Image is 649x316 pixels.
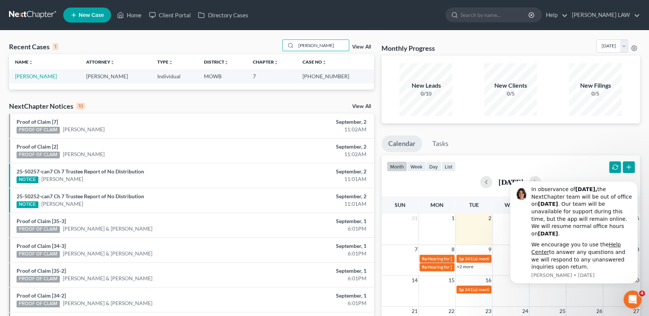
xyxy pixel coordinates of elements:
a: Directory Cases [194,8,252,22]
span: Sun [394,202,405,208]
div: September, 1 [255,292,366,299]
span: 31 [411,214,418,223]
div: PROOF OF CLAIM [17,152,60,158]
span: 2 [488,214,492,223]
div: New Leads [400,81,452,90]
div: New Clients [484,81,537,90]
div: 0/5 [569,90,622,97]
a: View All [352,104,371,109]
span: 1p [459,256,464,261]
td: Individual [151,69,198,83]
span: 341(a) meeting for [PERSON_NAME] [465,256,537,261]
button: week [407,161,426,172]
a: View All [352,44,371,50]
a: Proof of Claim [35-3] [17,218,66,224]
a: [PERSON_NAME] & [PERSON_NAME] [63,275,152,282]
span: Hearing for [PERSON_NAME] [427,264,486,270]
a: Home [113,8,145,22]
span: 8 [451,245,455,254]
i: unfold_more [110,60,115,65]
span: 26 [595,307,603,316]
a: [PERSON_NAME] [41,200,83,208]
a: [PERSON_NAME] [63,150,105,158]
i: unfold_more [274,60,278,65]
div: 11:02AM [255,150,366,158]
div: 11:02AM [255,126,366,133]
a: [PERSON_NAME] LAW [568,8,640,22]
div: 0/10 [400,90,452,97]
div: NOTICE [17,176,38,183]
div: 6:01PM [255,299,366,307]
a: Districtunfold_more [204,59,229,65]
a: [PERSON_NAME] [41,175,83,183]
td: [PHONE_NUMBER] [296,69,374,83]
span: Hearing for [PERSON_NAME] [427,256,486,261]
iframe: Intercom live chat [623,290,641,308]
div: 0/5 [484,90,537,97]
span: Tue [469,202,479,208]
a: Proof of Claim [2] [17,143,58,150]
span: New Case [79,12,104,18]
div: PROOF OF CLAIM [17,127,60,134]
a: [PERSON_NAME] & [PERSON_NAME] [63,299,152,307]
span: 9 [488,245,492,254]
div: 6:01PM [255,225,366,232]
i: unfold_more [322,60,327,65]
i: unfold_more [169,60,173,65]
i: unfold_more [224,60,229,65]
div: PROOF OF CLAIM [17,276,60,283]
div: NOTICE [17,201,38,208]
a: Calendar [381,135,422,152]
span: 9a [422,264,427,270]
a: Client Portal [145,8,194,22]
div: Recent Cases [9,42,58,51]
div: 6:01PM [255,250,366,257]
div: 1 [53,43,58,50]
span: 1 [451,214,455,223]
a: [PERSON_NAME] & [PERSON_NAME] [63,225,152,232]
span: 1p [459,287,464,292]
span: 14 [411,276,418,285]
a: Proof of Claim [35-2] [17,267,66,274]
div: September, 2 [255,193,366,200]
a: 25-50257-can7 Ch 7 Trustee Report of No Distribution [17,168,144,175]
a: Proof of Claim [7] [17,118,58,125]
iframe: Intercom notifications message [499,174,649,288]
div: September, 1 [255,217,366,225]
div: PROOF OF CLAIM [17,251,60,258]
div: 10 [76,103,85,109]
a: Typeunfold_more [157,59,173,65]
span: 16 [485,276,492,285]
div: 11:01AM [255,175,366,183]
input: Search by name... [461,8,529,22]
span: 4 [639,290,645,296]
h3: Monthly Progress [381,44,435,53]
span: 15 [448,276,455,285]
a: 25-50252-can7 Ch 7 Trustee Report of No Distribution [17,193,144,199]
a: Help [542,8,567,22]
a: [PERSON_NAME] [15,73,57,79]
input: Search by name... [296,40,349,51]
a: Chapterunfold_more [253,59,278,65]
button: list [441,161,456,172]
span: 27 [632,307,640,316]
span: Mon [430,202,444,208]
div: 6:01PM [255,275,366,282]
span: 9a [422,256,427,261]
span: 24 [521,307,529,316]
span: 341(a) meeting for [PERSON_NAME] [465,287,537,292]
a: Case Nounfold_more [302,59,327,65]
i: unfold_more [29,60,33,65]
div: NextChapter Notices [9,102,85,111]
button: month [387,161,407,172]
span: 22 [448,307,455,316]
